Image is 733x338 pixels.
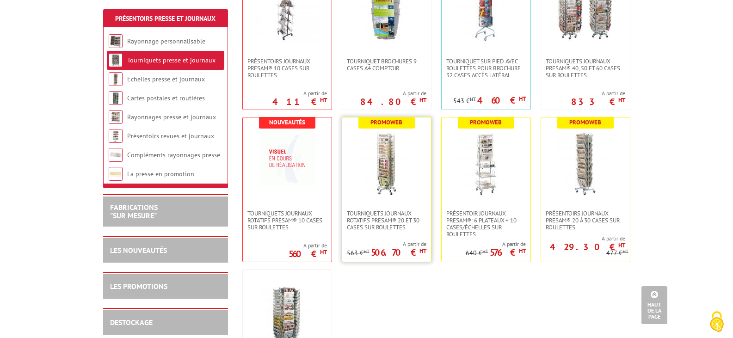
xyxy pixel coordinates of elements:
a: LES NOUVEAUTÉS [110,246,167,255]
a: Tourniquets presse et journaux [127,56,216,64]
sup: HT [622,248,628,254]
span: A partir de [541,235,625,242]
a: Tourniquets journaux rotatifs Presam® 10 cases sur roulettes [243,210,332,231]
b: Promoweb [470,118,502,126]
a: Tourniquets journaux rotatifs Presam® 20 et 30 cases sur roulettes [342,210,431,231]
a: Présentoir journaux Presam®: 6 plateaux + 10 cases/échelles sur roulettes [442,210,530,238]
p: 576 € [490,250,526,255]
img: Rayonnage personnalisable [109,34,123,48]
a: Tourniquet sur pied avec roulettes pour brochure 32 cases accès latéral [442,58,530,79]
img: Compléments rayonnages presse [109,148,123,162]
sup: HT [519,95,526,103]
sup: HT [320,96,327,104]
button: Cookies (fenêtre modale) [701,307,733,338]
sup: HT [363,248,370,254]
a: Présentoirs journaux Presam® 10 cases sur roulettes [243,58,332,79]
span: Tourniquets journaux Presam® 40, 50 et 60 cases sur roulettes [546,58,625,79]
a: Compléments rayonnages presse [127,151,220,159]
img: Tourniquets presse et journaux [109,53,123,67]
span: Présentoirs journaux Presam® 10 cases sur roulettes [247,58,327,79]
span: Présentoir journaux Presam®: 6 plateaux + 10 cases/échelles sur roulettes [446,210,526,238]
img: Pas de visuel [259,131,315,186]
img: Cookies (fenêtre modale) [705,310,728,333]
span: A partir de [360,90,426,97]
span: A partir de [466,240,526,248]
a: Echelles presse et journaux [127,75,205,83]
sup: HT [320,248,327,256]
span: Tourniquets journaux rotatifs Presam® 10 cases sur roulettes [247,210,327,231]
span: Tourniquet brochures 9 cases A4 comptoir [347,58,426,72]
img: Echelles presse et journaux [109,72,123,86]
sup: HT [419,247,426,255]
span: A partir de [272,90,327,97]
b: Nouveautés [269,118,305,126]
p: 506.70 € [371,250,426,255]
p: 460 € [477,98,526,103]
span: A partir de [571,90,625,97]
img: Cartes postales et routières [109,91,123,105]
a: Tourniquets journaux Presam® 40, 50 et 60 cases sur roulettes [541,58,630,79]
p: 84.80 € [360,99,426,104]
a: Tourniquet brochures 9 cases A4 comptoir [342,58,431,72]
sup: HT [470,96,476,102]
img: La presse en promotion [109,167,123,181]
img: Tourniquets journaux rotatifs Presam® 20 et 30 cases sur roulettes [354,131,419,196]
p: 833 € [571,99,625,104]
a: Présentoirs revues et journaux [127,132,214,140]
a: Haut de la page [641,286,667,324]
a: FABRICATIONS"Sur Mesure" [110,203,158,220]
p: 640 € [466,250,488,257]
a: La presse en promotion [127,170,194,178]
sup: HT [482,248,488,254]
img: Présentoirs revues et journaux [109,129,123,143]
span: A partir de [289,242,327,249]
p: 563 € [347,250,370,257]
sup: HT [519,247,526,255]
img: Présentoir journaux Presam®: 6 plateaux + 10 cases/échelles sur roulettes [454,131,518,196]
span: Tourniquet sur pied avec roulettes pour brochure 32 cases accès latéral [446,58,526,79]
a: Cartes postales et routières [127,94,205,102]
a: Rayonnages presse et journaux [127,113,216,121]
sup: HT [618,241,625,249]
span: A partir de [347,240,426,248]
a: Présentoirs Presse et Journaux [115,14,216,23]
p: 477 € [606,250,628,257]
img: Rayonnages presse et journaux [109,110,123,124]
sup: HT [618,96,625,104]
b: Promoweb [370,118,402,126]
a: Présentoirs journaux Presam® 20 à 30 cases sur roulettes [541,210,630,231]
span: Tourniquets journaux rotatifs Presam® 20 et 30 cases sur roulettes [347,210,426,231]
img: Présentoirs journaux Presam® 20 à 30 cases sur roulettes [553,131,618,196]
p: 560 € [289,251,327,257]
p: 543 € [453,98,476,104]
sup: HT [419,96,426,104]
a: DESTOCKAGE [110,318,153,327]
a: LES PROMOTIONS [110,282,167,291]
a: Rayonnage personnalisable [127,37,205,45]
p: 411 € [272,99,327,104]
b: Promoweb [569,118,601,126]
p: 429.30 € [550,244,625,250]
span: Présentoirs journaux Presam® 20 à 30 cases sur roulettes [546,210,625,231]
